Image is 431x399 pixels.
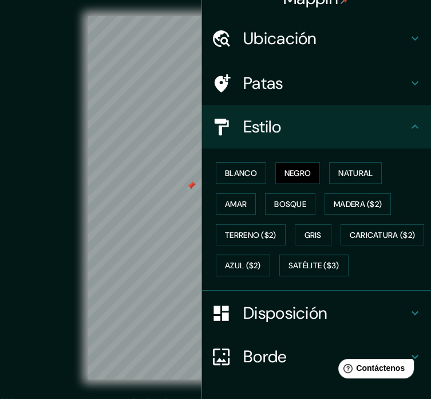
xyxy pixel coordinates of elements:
[329,354,418,386] iframe: Lanzador de widgets de ayuda
[202,17,431,60] div: Ubicación
[243,28,317,49] font: Ubicación
[325,193,391,215] button: Madera ($2)
[243,346,287,367] font: Borde
[295,224,331,246] button: Gris
[265,193,315,215] button: Bosque
[275,162,321,184] button: Negro
[225,261,261,271] font: Azul ($2)
[243,116,281,138] font: Estilo
[288,261,339,271] font: Satélite ($3)
[202,291,431,335] div: Disposición
[279,255,349,276] button: Satélite ($3)
[216,224,286,246] button: Terreno ($2)
[350,230,416,240] font: Caricatura ($2)
[305,230,322,240] font: Gris
[243,72,283,94] font: Patas
[202,61,431,105] div: Patas
[284,168,311,178] font: Negro
[341,224,425,246] button: Caricatura ($2)
[225,199,247,209] font: Amar
[329,162,382,184] button: Natural
[225,230,276,240] font: Terreno ($2)
[334,199,382,209] font: Madera ($2)
[243,302,327,324] font: Disposición
[225,168,257,178] font: Blanco
[216,193,256,215] button: Amar
[216,255,270,276] button: Azul ($2)
[274,199,306,209] font: Bosque
[202,335,431,378] div: Borde
[338,168,373,178] font: Natural
[216,162,266,184] button: Blanco
[202,105,431,148] div: Estilo
[88,16,344,380] canvas: Mapa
